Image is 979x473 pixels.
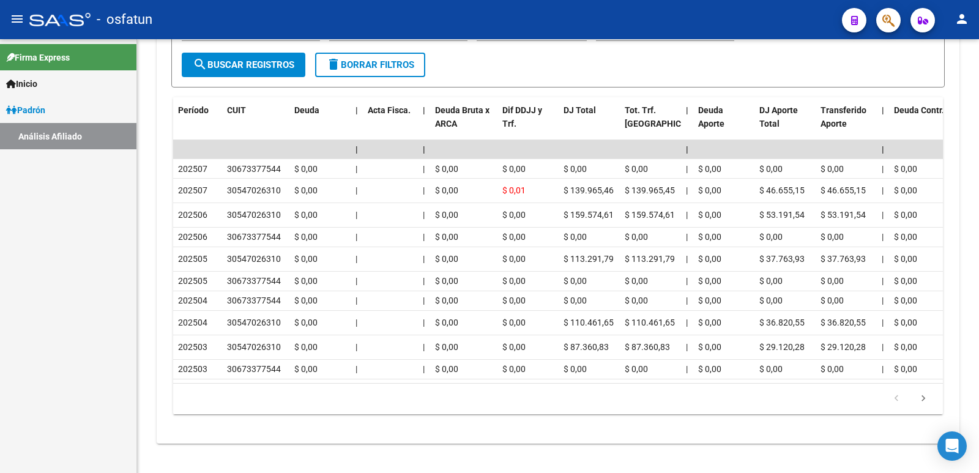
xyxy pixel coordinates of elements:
[625,342,670,352] span: $ 87.360,83
[698,318,721,327] span: $ 0,00
[821,364,844,374] span: $ 0,00
[178,185,207,195] span: 202507
[625,318,675,327] span: $ 110.461,65
[355,276,357,286] span: |
[882,232,884,242] span: |
[821,318,866,327] span: $ 36.820,55
[355,164,357,174] span: |
[355,210,357,220] span: |
[821,232,844,242] span: $ 0,00
[564,276,587,286] span: $ 0,00
[423,364,425,374] span: |
[435,296,458,305] span: $ 0,00
[882,210,884,220] span: |
[698,185,721,195] span: $ 0,00
[759,105,798,129] span: DJ Aporte Total
[423,144,425,154] span: |
[759,276,783,286] span: $ 0,00
[435,164,458,174] span: $ 0,00
[97,6,152,33] span: - osfatun
[497,97,559,151] datatable-header-cell: Dif DDJJ y Trf.
[355,232,357,242] span: |
[821,254,866,264] span: $ 37.763,93
[227,162,281,176] div: 30673377544
[686,185,688,195] span: |
[355,144,358,154] span: |
[502,232,526,242] span: $ 0,00
[435,254,458,264] span: $ 0,00
[693,97,754,151] datatable-header-cell: Deuda Aporte
[894,164,917,174] span: $ 0,00
[625,164,648,174] span: $ 0,00
[759,364,783,374] span: $ 0,00
[882,318,884,327] span: |
[294,296,318,305] span: $ 0,00
[423,296,425,305] span: |
[227,208,281,222] div: 30547026310
[821,210,866,220] span: $ 53.191,54
[882,105,884,115] span: |
[227,316,281,330] div: 30547026310
[294,364,318,374] span: $ 0,00
[423,164,425,174] span: |
[686,342,688,352] span: |
[759,342,805,352] span: $ 29.120,28
[294,210,318,220] span: $ 0,00
[294,232,318,242] span: $ 0,00
[625,232,648,242] span: $ 0,00
[355,185,357,195] span: |
[227,252,281,266] div: 30547026310
[759,232,783,242] span: $ 0,00
[355,296,357,305] span: |
[889,97,950,151] datatable-header-cell: Deuda Contr.
[564,364,587,374] span: $ 0,00
[435,364,458,374] span: $ 0,00
[686,210,688,220] span: |
[821,296,844,305] span: $ 0,00
[294,342,318,352] span: $ 0,00
[423,342,425,352] span: |
[178,276,207,286] span: 202505
[625,254,675,264] span: $ 113.291,79
[882,276,884,286] span: |
[6,51,70,64] span: Firma Express
[564,105,596,115] span: DJ Total
[227,184,281,198] div: 30547026310
[355,254,357,264] span: |
[423,318,425,327] span: |
[294,318,318,327] span: $ 0,00
[564,185,614,195] span: $ 139.965,46
[193,57,207,72] mat-icon: search
[435,105,489,129] span: Deuda Bruta x ARCA
[193,59,294,70] span: Buscar Registros
[955,12,969,26] mat-icon: person
[326,59,414,70] span: Borrar Filtros
[315,53,425,77] button: Borrar Filtros
[423,185,425,195] span: |
[435,318,458,327] span: $ 0,00
[502,185,526,195] span: $ 0,01
[894,105,944,115] span: Deuda Contr.
[759,185,805,195] span: $ 46.655,15
[894,296,917,305] span: $ 0,00
[882,254,884,264] span: |
[894,364,917,374] span: $ 0,00
[894,232,917,242] span: $ 0,00
[178,318,207,327] span: 202504
[6,77,37,91] span: Inicio
[698,296,721,305] span: $ 0,00
[227,294,281,308] div: 30673377544
[894,185,917,195] span: $ 0,00
[885,392,908,406] a: go to previous page
[502,254,526,264] span: $ 0,00
[686,105,688,115] span: |
[681,97,693,151] datatable-header-cell: |
[937,431,967,461] div: Open Intercom Messenger
[759,296,783,305] span: $ 0,00
[894,342,917,352] span: $ 0,00
[754,97,816,151] datatable-header-cell: DJ Aporte Total
[423,232,425,242] span: |
[363,97,418,151] datatable-header-cell: Acta Fisca.
[698,276,721,286] span: $ 0,00
[355,105,358,115] span: |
